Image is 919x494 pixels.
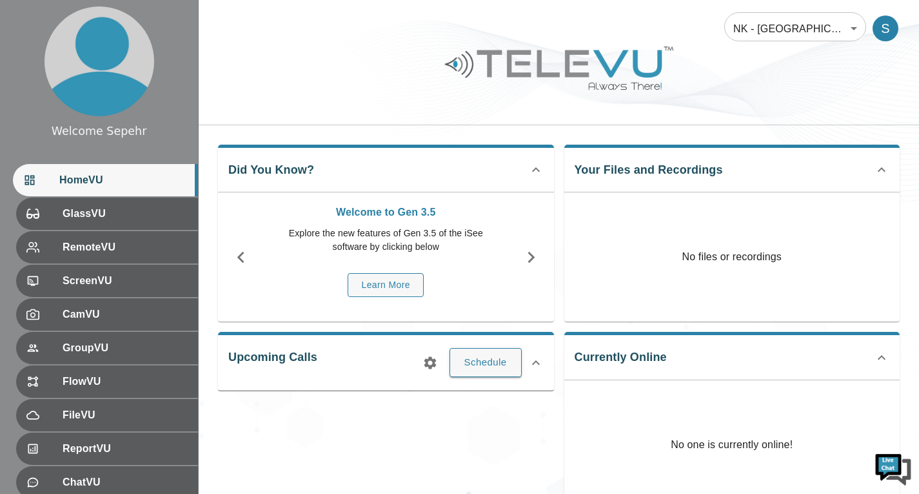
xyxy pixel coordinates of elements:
div: FileVU [16,399,198,431]
p: Welcome to Gen 3.5 [270,205,502,220]
div: FlowVU [16,365,198,398]
span: HomeVU [59,172,188,188]
button: Learn More [348,273,424,297]
div: CamVU [16,298,198,331]
span: RemoteVU [63,240,188,255]
span: GlassVU [63,206,188,221]
span: GroupVU [63,340,188,356]
span: ReportVU [63,441,188,457]
p: No files or recordings [564,192,900,322]
span: FlowVU [63,374,188,389]
div: ReportVU [16,433,198,465]
button: Schedule [450,348,522,376]
img: Logo [443,41,675,95]
div: RemoteVU [16,231,198,263]
img: Chat Widget [874,449,913,488]
div: GroupVU [16,332,198,364]
div: ScreenVU [16,265,198,297]
div: HomeVU [13,164,198,196]
span: FileVU [63,407,188,423]
div: GlassVU [16,198,198,230]
span: ScreenVU [63,273,188,289]
div: Welcome Sepehr [52,123,147,139]
span: CamVU [63,307,188,322]
div: NK - [GEOGRAPHIC_DATA] - [PERSON_NAME] [724,10,866,46]
img: profile.png [44,6,154,116]
p: Explore the new features of Gen 3.5 of the iSee software by clicking below [270,227,502,254]
span: ChatVU [63,475,188,490]
div: S [873,15,898,41]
